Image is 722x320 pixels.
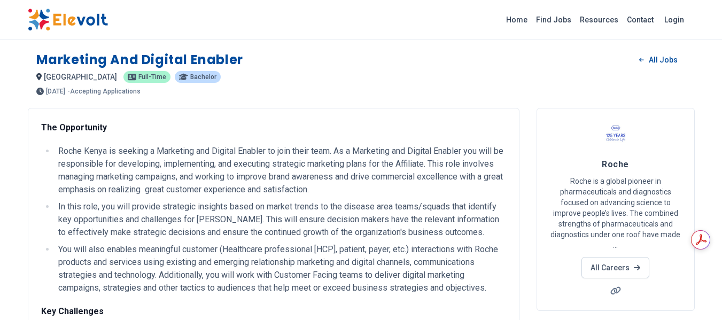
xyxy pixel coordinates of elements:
[28,9,108,31] img: Elevolt
[41,122,107,132] strong: The Opportunity
[502,11,532,28] a: Home
[138,74,166,80] span: Full-time
[602,159,628,169] span: Roche
[55,200,506,239] li: In this role, you will provide strategic insights based on market trends to the disease area team...
[576,11,623,28] a: Resources
[532,11,576,28] a: Find Jobs
[550,176,681,251] p: Roche is a global pioneer in pharmaceuticals and diagnostics focused on advancing science to impr...
[631,52,686,68] a: All Jobs
[55,145,506,196] li: Roche Kenya is seeking a Marketing and Digital Enabler to join their team. As a Marketing and Dig...
[36,51,243,68] h1: Marketing and Digital Enabler
[658,9,690,30] a: Login
[602,121,629,148] img: Roche
[581,257,649,278] a: All Careers
[623,11,658,28] a: Contact
[41,306,104,316] strong: Key Challenges
[67,88,141,95] p: - Accepting Applications
[190,74,216,80] span: Bachelor
[46,88,65,95] span: [DATE]
[669,269,722,320] iframe: Chat Widget
[44,73,117,81] span: [GEOGRAPHIC_DATA]
[55,243,506,294] li: You will also enables meaningful customer (Healthcare professional [HCP], patient, payer, etc.) i...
